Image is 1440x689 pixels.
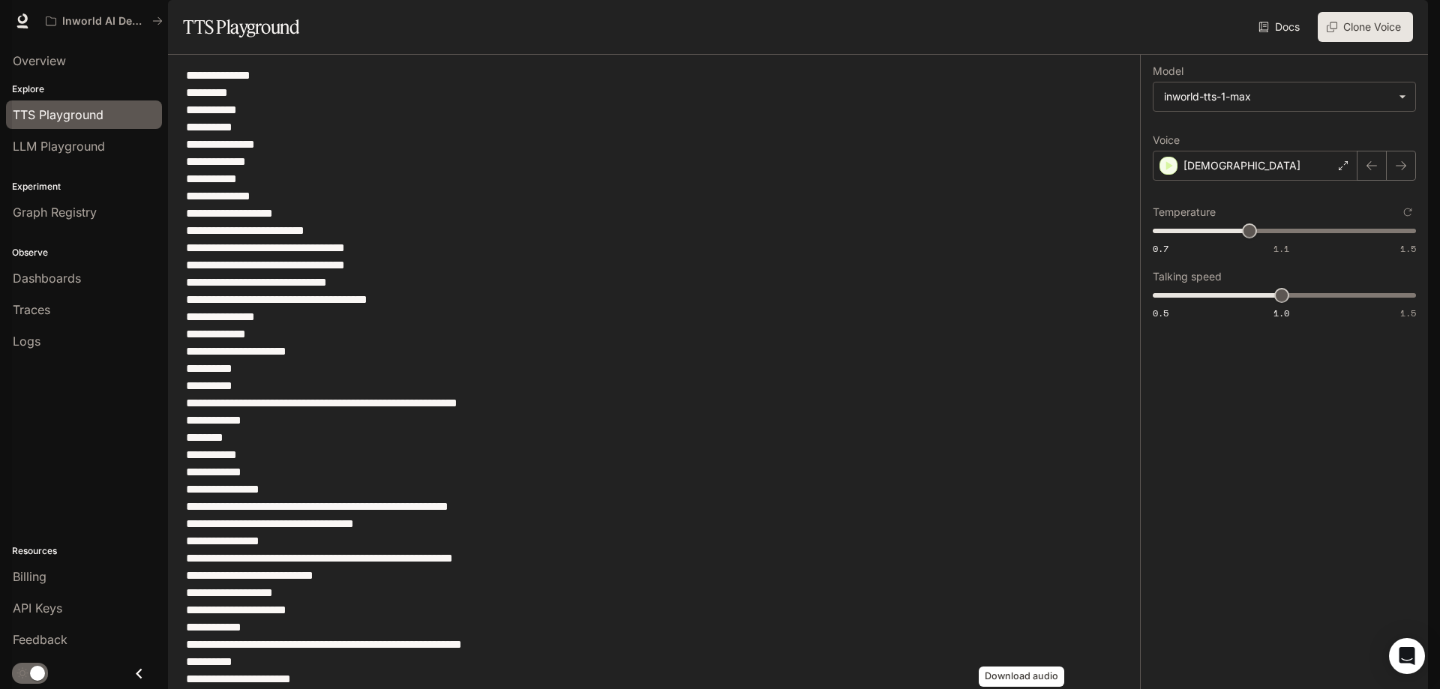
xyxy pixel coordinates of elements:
button: Clone Voice [1318,12,1413,42]
p: Voice [1153,135,1180,145]
span: 1.5 [1400,242,1416,255]
p: Inworld AI Demos [62,15,146,28]
div: inworld-tts-1-max [1153,82,1415,111]
span: 0.5 [1153,307,1168,319]
p: Talking speed [1153,271,1222,282]
p: Model [1153,66,1183,76]
div: Download audio [979,667,1064,687]
div: inworld-tts-1-max [1164,89,1391,104]
span: 1.1 [1273,242,1289,255]
p: Temperature [1153,207,1216,217]
div: Open Intercom Messenger [1389,638,1425,674]
span: 0.7 [1153,242,1168,255]
span: 1.5 [1400,307,1416,319]
button: All workspaces [39,6,169,36]
button: Reset to default [1399,204,1416,220]
a: Docs [1255,12,1306,42]
span: 1.0 [1273,307,1289,319]
p: [DEMOGRAPHIC_DATA] [1183,158,1300,173]
h1: TTS Playground [183,12,299,42]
